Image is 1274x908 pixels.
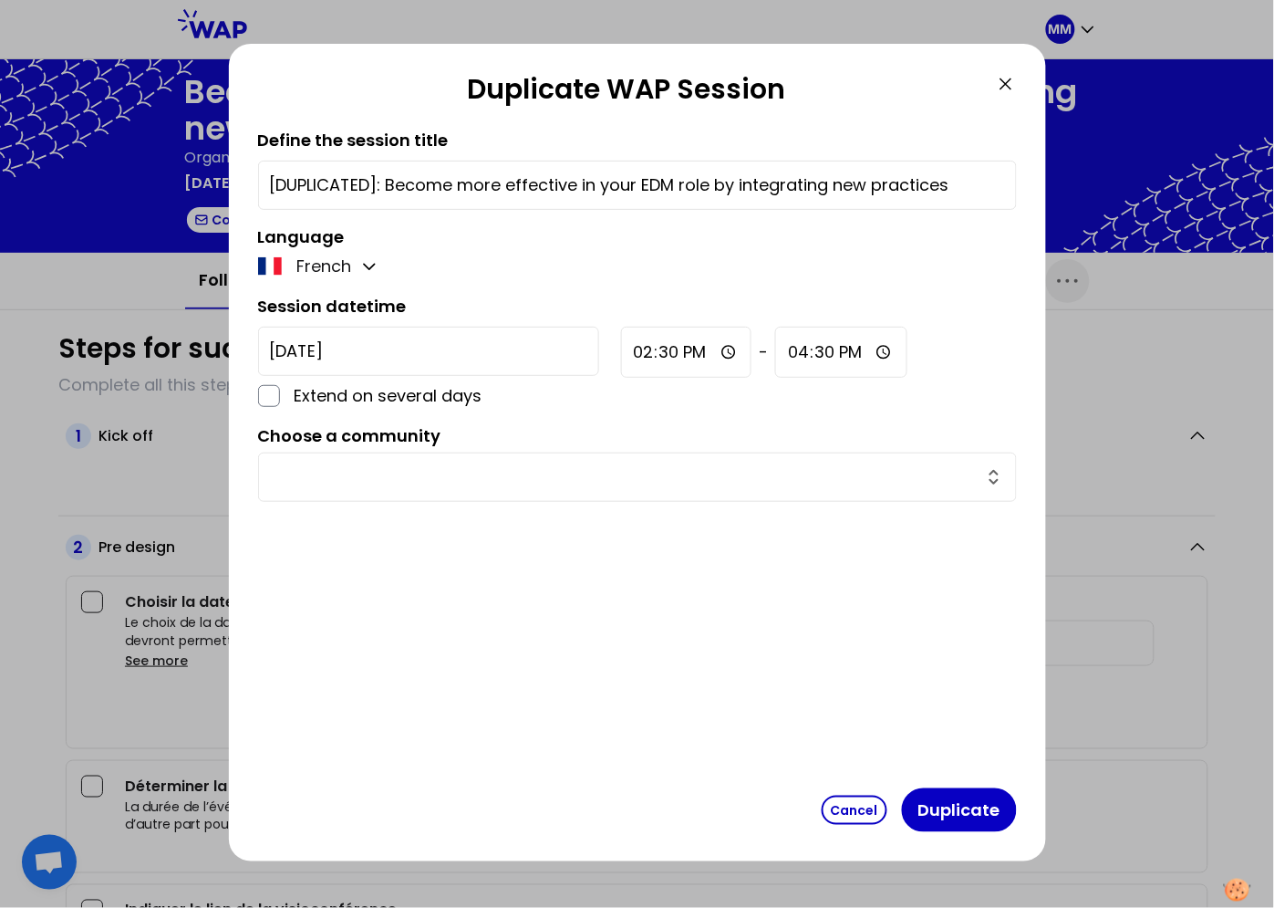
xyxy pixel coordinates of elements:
[295,383,599,409] p: Extend on several days
[902,788,1017,832] button: Duplicate
[258,424,441,447] label: Choose a community
[822,796,887,825] button: Cancel
[258,73,995,113] h2: Duplicate WAP Session
[258,129,449,151] label: Define the session title
[258,225,345,248] label: Language
[759,339,768,365] span: -
[296,254,351,279] p: French
[258,327,599,376] input: YYYY-M-D
[258,295,407,318] label: Session datetime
